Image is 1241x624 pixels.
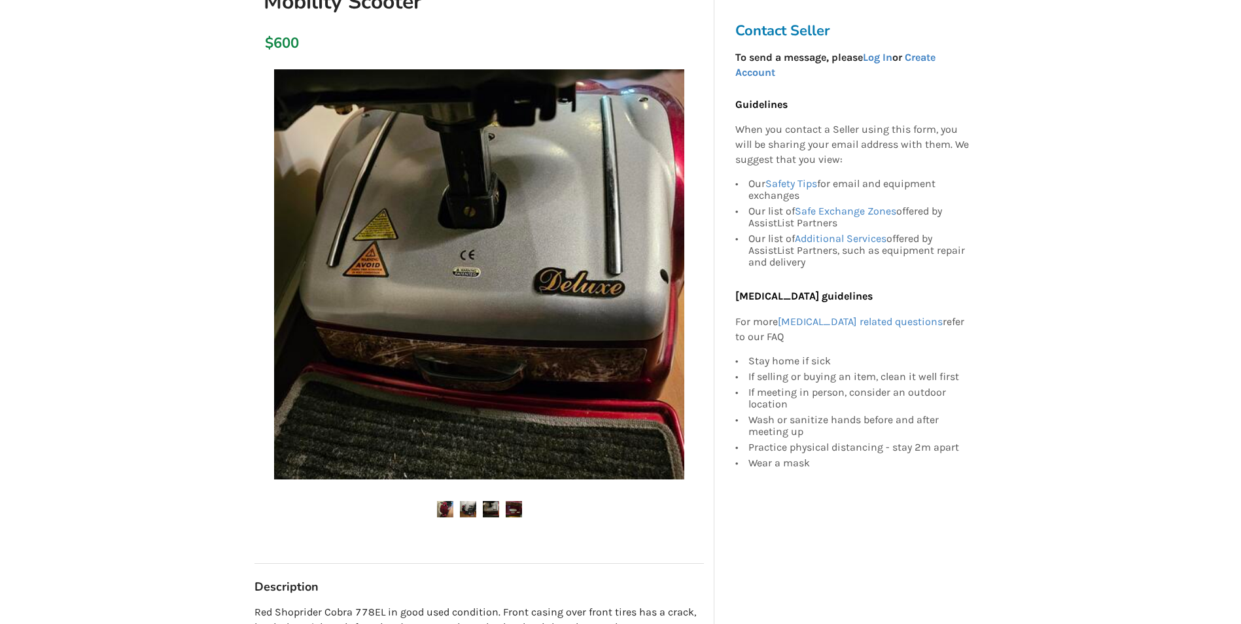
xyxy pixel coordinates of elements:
[265,34,272,52] div: $600
[748,203,970,231] div: Our list of offered by AssistList Partners
[437,501,453,517] img: shoprider cobra 778el mobility scooter-scooter-mobility-new westminster-assistlist-listing
[748,355,970,369] div: Stay home if sick
[778,315,943,328] a: [MEDICAL_DATA] related questions
[506,501,522,517] img: shoprider cobra 778el mobility scooter-scooter-mobility-new westminster-assistlist-listing
[735,123,970,168] p: When you contact a Seller using this form, you will be sharing your email address with them. We s...
[795,232,886,245] a: Additional Services
[254,580,704,595] h3: Description
[863,51,892,63] a: Log In
[748,231,970,268] div: Our list of offered by AssistList Partners, such as equipment repair and delivery
[735,290,873,302] b: [MEDICAL_DATA] guidelines
[483,501,499,517] img: shoprider cobra 778el mobility scooter-scooter-mobility-new westminster-assistlist-listing
[765,177,817,190] a: Safety Tips
[748,440,970,455] div: Practice physical distancing - stay 2m apart
[735,98,788,111] b: Guidelines
[795,205,896,217] a: Safe Exchange Zones
[735,51,935,78] strong: To send a message, please or
[748,385,970,412] div: If meeting in person, consider an outdoor location
[748,178,970,203] div: Our for email and equipment exchanges
[735,315,970,345] p: For more refer to our FAQ
[735,22,976,40] h3: Contact Seller
[748,369,970,385] div: If selling or buying an item, clean it well first
[748,412,970,440] div: Wash or sanitize hands before and after meeting up
[748,455,970,469] div: Wear a mask
[460,501,476,517] img: shoprider cobra 778el mobility scooter-scooter-mobility-new westminster-assistlist-listing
